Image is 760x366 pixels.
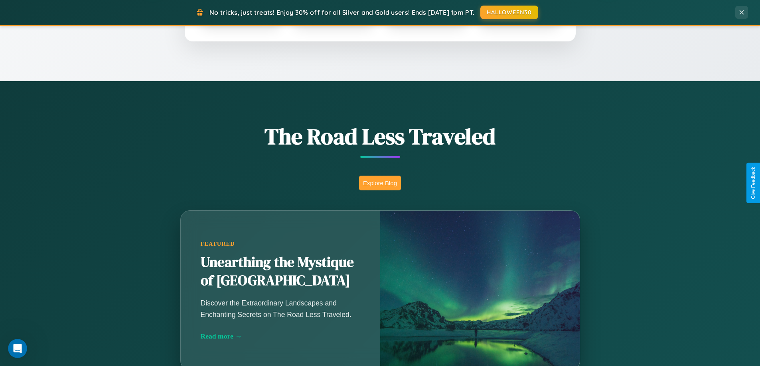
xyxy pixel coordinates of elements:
p: Discover the Extraordinary Landscapes and Enchanting Secrets on The Road Less Traveled. [201,297,360,320]
div: Read more → [201,332,360,341]
div: Give Feedback [750,167,756,199]
h1: The Road Less Traveled [141,121,620,152]
iframe: Intercom live chat [8,339,27,358]
button: HALLOWEEN30 [480,6,538,19]
div: Featured [201,241,360,247]
h2: Unearthing the Mystique of [GEOGRAPHIC_DATA] [201,253,360,290]
button: Explore Blog [359,176,401,190]
span: No tricks, just treats! Enjoy 30% off for all Silver and Gold users! Ends [DATE] 1pm PT. [209,8,474,16]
